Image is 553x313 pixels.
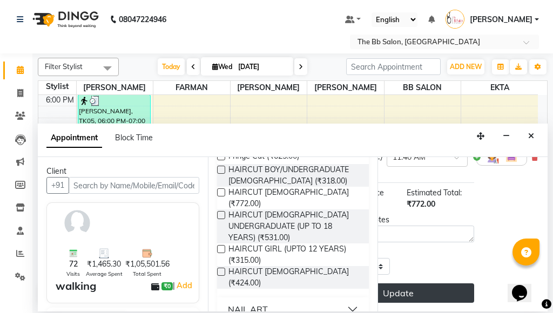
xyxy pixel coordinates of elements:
[28,4,102,35] img: logo
[447,59,484,74] button: ADD NEW
[470,14,532,25] span: [PERSON_NAME]
[450,63,482,71] span: ADD NEW
[161,282,173,291] span: ₹0
[307,81,384,94] span: [PERSON_NAME]
[46,177,69,194] button: +91
[69,177,199,194] input: Search by Name/Mobile/Email/Code
[446,10,464,29] img: DIPALI
[78,95,151,236] div: [PERSON_NAME], TK05, 06:00 PM-07:00 PM, HAIRCUT [DEMOGRAPHIC_DATA]
[56,278,96,294] div: walking
[158,58,185,75] span: Today
[38,81,76,92] div: Stylist
[461,81,538,94] span: EKTA
[210,63,235,71] span: Wed
[77,81,153,94] span: [PERSON_NAME]
[407,188,462,198] span: Estimated Total:
[46,128,102,148] span: Appointment
[228,187,361,209] span: HAIRCUT [DEMOGRAPHIC_DATA] (₹772.00)
[66,270,80,278] span: Visits
[231,81,307,94] span: [PERSON_NAME]
[485,151,498,164] img: Hairdresser.png
[508,270,542,302] iframe: chat widget
[153,81,230,94] span: FARMAN
[385,81,461,94] span: BB SALON
[175,279,194,292] a: Add
[45,62,83,71] span: Filter Stylist
[69,258,78,270] span: 72
[125,258,170,270] span: ₹1,05,501.56
[133,270,161,278] span: Total Spent
[44,94,76,106] div: 6:00 PM
[322,214,474,226] div: Appointment Notes
[228,243,361,266] span: HAIRCUT GIRL (UPTO 12 YEARS) (₹315.00)
[119,4,166,35] b: 08047224946
[346,58,441,75] input: Search Appointment
[46,166,199,177] div: Client
[228,151,299,164] span: Fringe Cut (₹625.00)
[173,279,194,292] span: |
[228,209,361,243] span: HAIRCUT [DEMOGRAPHIC_DATA] UNDERGRADUATE (UP TO 18 YEARS) (₹531.00)
[228,164,361,187] span: HAIRCUT BOY/UNDERGRADUATE [DEMOGRAPHIC_DATA] (₹318.00)
[228,266,361,289] span: HAIRCUT [DEMOGRAPHIC_DATA] (₹424.00)
[322,283,474,303] button: Update
[235,59,289,75] input: 2025-09-03
[505,151,518,164] img: Interior.png
[86,270,123,278] span: Average Spent
[62,207,93,239] img: avatar
[87,258,121,270] span: ₹1,465.30
[523,128,539,145] button: Close
[407,199,435,209] span: ₹772.00
[115,133,153,142] span: Block Time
